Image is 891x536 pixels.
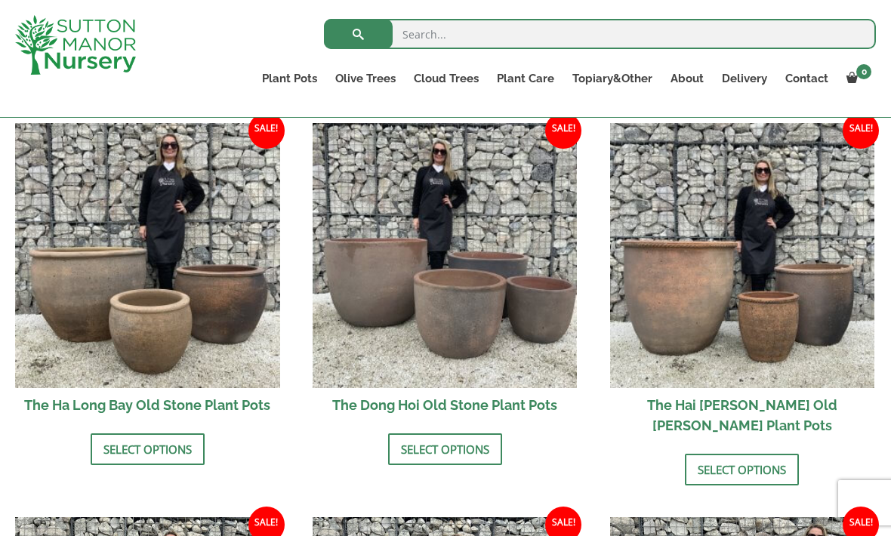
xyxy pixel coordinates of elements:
[15,388,280,422] h2: The Ha Long Bay Old Stone Plant Pots
[776,68,837,89] a: Contact
[610,388,875,442] h2: The Hai [PERSON_NAME] Old [PERSON_NAME] Plant Pots
[313,388,578,422] h2: The Dong Hoi Old Stone Plant Pots
[388,433,502,465] a: Select options for “The Dong Hoi Old Stone Plant Pots”
[837,68,876,89] a: 0
[685,454,799,485] a: Select options for “The Hai Phong Old Stone Plant Pots”
[15,123,280,422] a: Sale! The Ha Long Bay Old Stone Plant Pots
[610,123,875,442] a: Sale! The Hai [PERSON_NAME] Old [PERSON_NAME] Plant Pots
[713,68,776,89] a: Delivery
[248,112,285,149] span: Sale!
[91,433,205,465] a: Select options for “The Ha Long Bay Old Stone Plant Pots”
[545,112,581,149] span: Sale!
[313,123,578,388] img: The Dong Hoi Old Stone Plant Pots
[15,123,280,388] img: The Ha Long Bay Old Stone Plant Pots
[563,68,661,89] a: Topiary&Other
[856,64,871,79] span: 0
[313,123,578,422] a: Sale! The Dong Hoi Old Stone Plant Pots
[253,68,326,89] a: Plant Pots
[610,123,875,388] img: The Hai Phong Old Stone Plant Pots
[15,15,136,75] img: logo
[326,68,405,89] a: Olive Trees
[405,68,488,89] a: Cloud Trees
[324,19,876,49] input: Search...
[843,112,879,149] span: Sale!
[488,68,563,89] a: Plant Care
[661,68,713,89] a: About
